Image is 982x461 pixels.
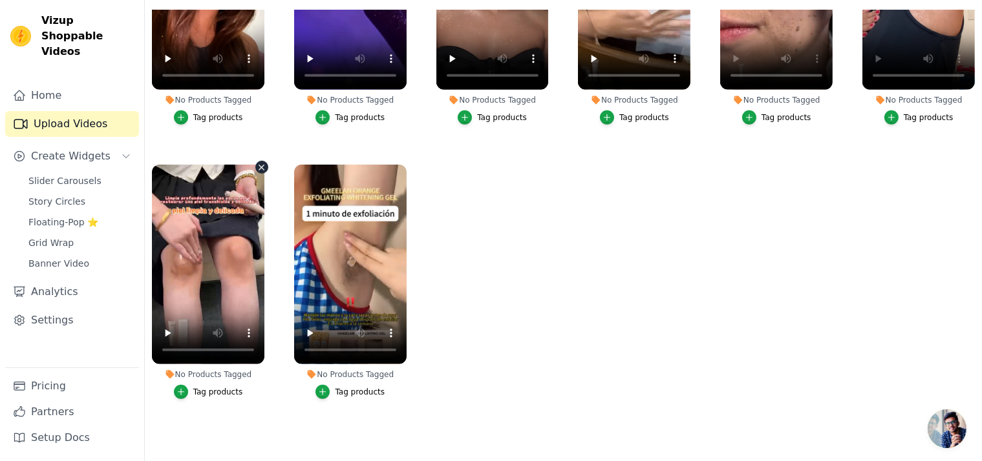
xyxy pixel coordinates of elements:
[174,110,243,125] button: Tag products
[28,216,98,229] span: Floating-Pop ⭐
[152,95,264,105] div: No Products Tagged
[28,236,74,249] span: Grid Wrap
[21,234,139,252] a: Grid Wrap
[315,110,385,125] button: Tag products
[904,112,954,123] div: Tag products
[884,110,954,125] button: Tag products
[28,257,89,270] span: Banner Video
[5,279,139,305] a: Analytics
[21,213,139,231] a: Floating-Pop ⭐
[294,95,407,105] div: No Products Tagged
[5,83,139,108] a: Home
[315,385,385,399] button: Tag products
[41,13,134,59] span: Vizup Shoppable Videos
[5,373,139,399] a: Pricing
[193,387,243,397] div: Tag products
[578,95,690,105] div: No Products Tagged
[720,95,833,105] div: No Products Tagged
[5,399,139,425] a: Partners
[335,112,385,123] div: Tag products
[31,149,111,164] span: Create Widgets
[193,112,243,123] div: Tag products
[28,174,101,187] span: Slider Carousels
[436,95,549,105] div: No Products Tagged
[21,254,139,272] a: Banner Video
[21,192,139,210] a: Story Circles
[152,369,264,380] div: No Products Tagged
[862,95,975,105] div: No Products Tagged
[458,110,527,125] button: Tag products
[255,161,268,174] button: Video Delete
[28,195,85,208] span: Story Circles
[294,369,407,380] div: No Products Tagged
[762,112,811,123] div: Tag products
[5,143,139,169] button: Create Widgets
[600,110,669,125] button: Tag products
[21,172,139,190] a: Slider Carousels
[5,307,139,333] a: Settings
[928,409,966,448] a: Chat abierto
[619,112,669,123] div: Tag products
[477,112,527,123] div: Tag products
[174,385,243,399] button: Tag products
[10,26,31,46] img: Vizup
[742,110,811,125] button: Tag products
[335,387,385,397] div: Tag products
[5,111,139,137] a: Upload Videos
[5,425,139,451] a: Setup Docs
